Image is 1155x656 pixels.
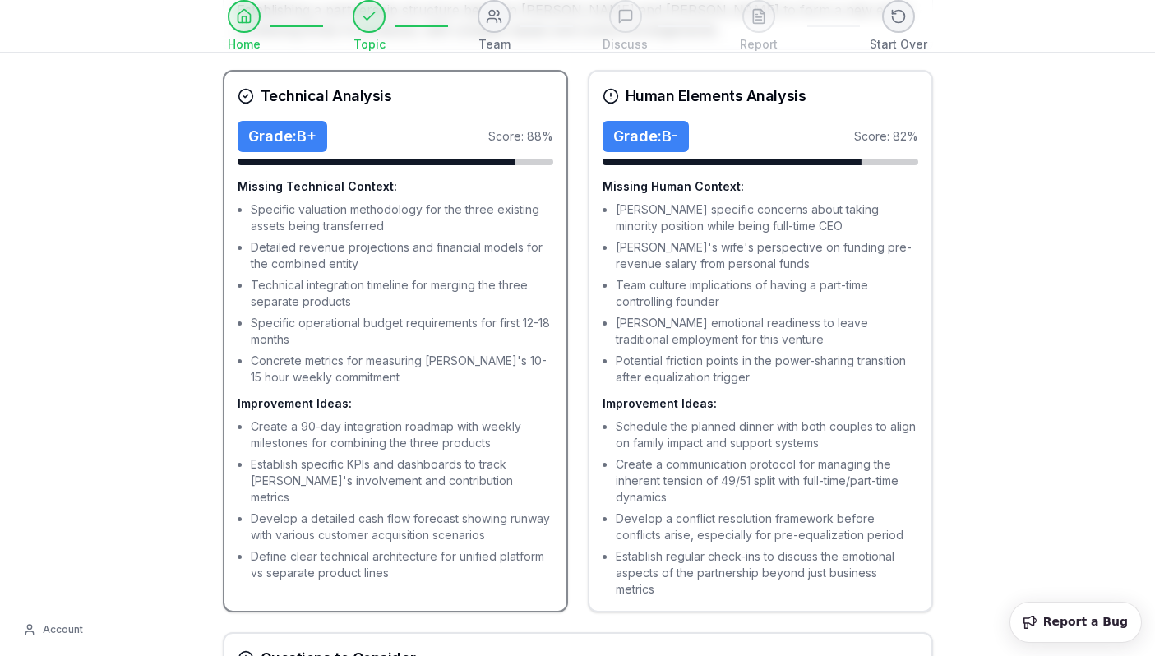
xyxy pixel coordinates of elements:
[616,456,918,506] li: Create a communication protocol for managing the inherent tension of 49/51 split with full-time/p...
[251,201,553,234] li: Specific valuation methodology for the three existing assets being transferred
[616,548,918,598] li: Establish regular check-ins to discuss the emotional aspects of the partnership beyond just busin...
[251,548,553,581] li: Define clear technical architecture for unified platform vs separate product lines
[251,456,553,506] li: Establish specific KPIs and dashboards to track [PERSON_NAME]'s involvement and contribution metrics
[616,315,918,348] li: [PERSON_NAME] emotional readiness to leave traditional employment for this venture
[353,36,386,53] span: Topic
[13,617,93,643] button: Account
[238,85,553,108] div: Technical Analysis
[228,36,261,53] span: Home
[740,36,778,53] span: Report
[43,623,83,636] span: Account
[616,510,918,543] li: Develop a conflict resolution framework before conflicts arise, especially for pre-equalization p...
[616,277,918,310] li: Team culture implications of having a part-time controlling founder
[616,239,918,272] li: [PERSON_NAME]'s wife's perspective on funding pre-revenue salary from personal funds
[251,277,553,310] li: Technical integration timeline for merging the three separate products
[603,121,689,152] div: Grade: B-
[603,36,648,53] span: Discuss
[238,395,553,412] h4: Improvement Ideas:
[603,178,918,195] h4: Missing Human Context:
[251,239,553,272] li: Detailed revenue projections and financial models for the combined entity
[251,353,553,386] li: Concrete metrics for measuring [PERSON_NAME]'s 10-15 hour weekly commitment
[870,36,927,53] span: Start Over
[238,121,327,152] div: Grade: B+
[603,395,918,412] h4: Improvement Ideas:
[251,510,553,543] li: Develop a detailed cash flow forecast showing runway with various customer acquisition scenarios
[251,418,553,451] li: Create a 90-day integration roadmap with weekly milestones for combining the three products
[854,128,918,145] span: Score: 82 %
[616,353,918,386] li: Potential friction points in the power-sharing transition after equalization trigger
[616,418,918,451] li: Schedule the planned dinner with both couples to align on family impact and support systems
[616,201,918,234] li: [PERSON_NAME] specific concerns about taking minority position while being full-time CEO
[478,36,511,53] span: Team
[251,315,553,348] li: Specific operational budget requirements for first 12-18 months
[603,85,918,108] div: Human Elements Analysis
[238,178,553,195] h4: Missing Technical Context:
[488,128,553,145] span: Score: 88 %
